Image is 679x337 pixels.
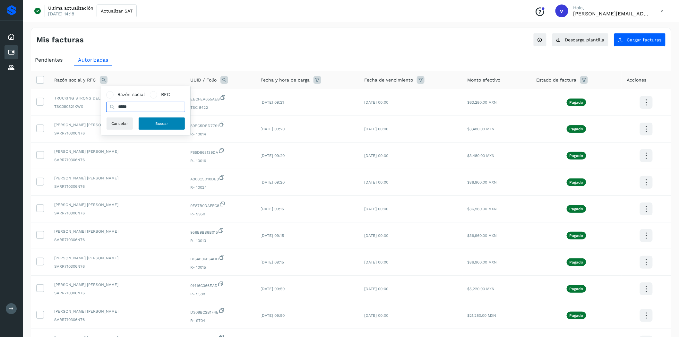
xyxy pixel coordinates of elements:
[78,57,108,63] span: Autorizadas
[54,317,180,323] span: SARR710306N76
[468,233,497,238] span: $36,960.00 MXN
[48,11,74,17] p: [DATE] 14:18
[48,5,93,11] p: Última actualización
[468,153,495,158] span: $3,480.00 MXN
[570,207,583,211] p: Pagado
[190,254,250,262] span: B164B06B64DD
[364,287,388,291] span: [DATE] 00:00
[468,207,497,211] span: $36,960.00 MXN
[261,260,284,264] span: [DATE] 09:15
[261,233,284,238] span: [DATE] 09:15
[190,131,250,137] span: R- 10014
[364,100,388,105] span: [DATE] 00:00
[190,264,250,270] span: R- 10015
[54,175,180,181] span: [PERSON_NAME] [PERSON_NAME]
[190,174,250,182] span: A300C5D10DE3
[570,313,583,318] p: Pagado
[364,153,388,158] span: [DATE] 00:00
[570,260,583,264] p: Pagado
[468,260,497,264] span: $36,960.00 MXN
[364,260,388,264] span: [DATE] 00:00
[54,202,180,208] span: [PERSON_NAME] [PERSON_NAME]
[261,207,284,211] span: [DATE] 09:15
[35,57,63,63] span: Pendientes
[54,237,180,243] span: SARR710306N76
[54,210,180,216] span: SARR710306N76
[570,127,583,131] p: Pagado
[364,180,388,185] span: [DATE] 00:00
[468,313,496,318] span: $21,280.00 MXN
[261,287,285,291] span: [DATE] 09:50
[190,281,250,289] span: 01416C366EAD
[468,127,495,131] span: $3,480.00 MXN
[190,307,250,315] span: D308BC2B1F4E
[364,127,388,131] span: [DATE] 00:00
[565,38,605,42] span: Descarga plantilla
[261,313,285,318] span: [DATE] 09:50
[4,61,18,75] div: Proveedores
[190,211,250,217] span: R- 9950
[468,287,495,291] span: $5,220.00 MXN
[54,77,96,83] span: Razón social y RFC
[364,313,388,318] span: [DATE] 00:00
[54,95,180,101] span: TRUCKING STRONG DEL CENTRO SA DE CV
[54,229,180,234] span: [PERSON_NAME] [PERSON_NAME]
[627,77,647,83] span: Acciones
[261,100,284,105] span: [DATE] 09:21
[97,4,137,17] button: Actualizar SAT
[54,184,180,189] span: SARR710306N76
[261,127,285,131] span: [DATE] 09:20
[261,153,285,158] span: [DATE] 09:20
[190,77,217,83] span: UUID / Folio
[552,33,609,47] button: Descarga plantilla
[54,130,180,136] span: SARR710306N76
[570,233,583,238] p: Pagado
[54,104,180,109] span: TSC090821KW0
[190,291,250,297] span: R- 9588
[36,35,84,45] h4: Mis facturas
[54,264,180,269] span: SARR710306N76
[190,94,250,102] span: EECFEA655AEB
[468,180,497,185] span: $36,960.00 MXN
[190,238,250,244] span: R- 10013
[101,9,133,13] span: Actualizar SAT
[54,149,180,154] span: [PERSON_NAME] [PERSON_NAME]
[190,105,250,110] span: TSC 8422
[190,185,250,190] span: R- 10024
[190,158,250,164] span: R- 10016
[54,122,180,128] span: [PERSON_NAME] [PERSON_NAME]
[54,308,180,314] span: [PERSON_NAME] [PERSON_NAME]
[536,77,576,83] span: Estado de factura
[468,100,497,105] span: $63,280.00 MXN
[468,77,501,83] span: Monto efectivo
[54,290,180,296] span: SARR710306N76
[570,100,583,105] p: Pagado
[570,153,583,158] p: Pagado
[190,318,250,324] span: R- 9704
[190,148,250,155] span: F65D963139DA
[570,287,583,291] p: Pagado
[261,180,285,185] span: [DATE] 09:20
[4,30,18,44] div: Inicio
[190,228,250,235] span: 956E9BB8B015
[627,38,662,42] span: Cargar facturas
[614,33,666,47] button: Cargar facturas
[570,180,583,185] p: Pagado
[4,45,18,59] div: Cuentas por pagar
[190,121,250,129] span: 89EC5DED7791
[54,255,180,261] span: [PERSON_NAME] [PERSON_NAME]
[573,11,650,17] p: victor.romero@fidum.com.mx
[364,77,413,83] span: Fecha de vencimiento
[573,5,650,11] p: Hola,
[364,207,388,211] span: [DATE] 00:00
[190,201,250,209] span: 9E87B0DAFFC8
[54,282,180,288] span: [PERSON_NAME] [PERSON_NAME]
[364,233,388,238] span: [DATE] 00:00
[54,157,180,163] span: SARR710306N76
[261,77,310,83] span: Fecha y hora de carga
